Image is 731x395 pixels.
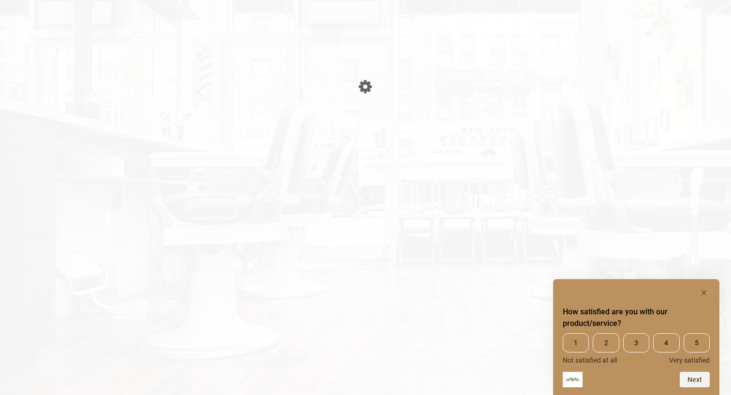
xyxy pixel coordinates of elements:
span: 2 [593,333,619,353]
div: How satisfied are you with our product/service? Select an option from 1 to 5, with 1 being Not sa... [563,333,710,364]
button: Hide survey [698,287,710,298]
div: How satisfied are you with our product/service? Select an option from 1 to 5, with 1 being Not sa... [563,287,710,387]
button: Next question [680,372,710,387]
span: Not satisfied at all [563,356,617,364]
span: 1 [563,333,589,353]
h2: How satisfied are you with our product/service? Select an option from 1 to 5, with 1 being Not sa... [563,306,710,329]
span: 3 [623,333,649,353]
span: Very satisfied [669,356,710,364]
span: 4 [653,333,679,353]
span: 5 [684,333,710,353]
